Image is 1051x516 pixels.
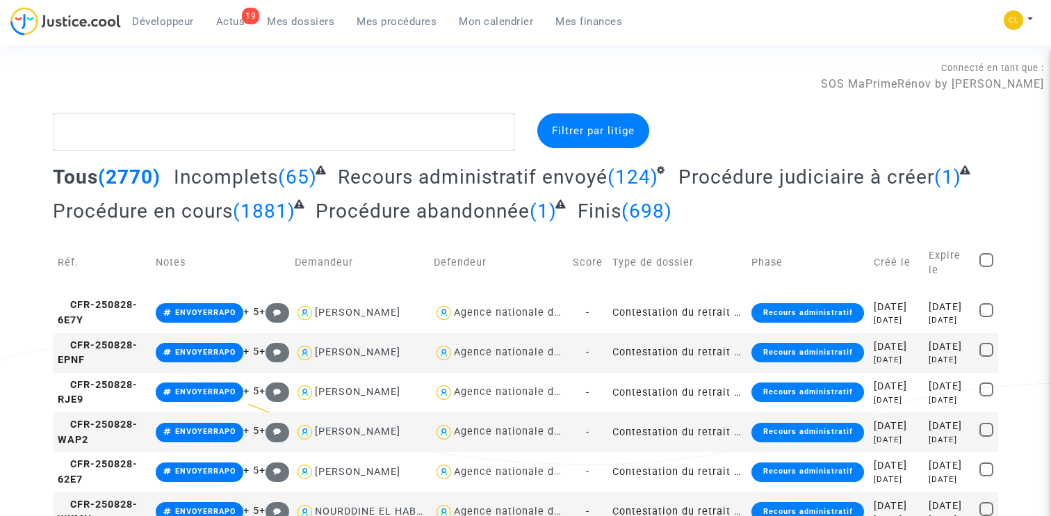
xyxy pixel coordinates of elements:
[243,385,259,397] span: + 5
[586,346,589,358] span: -
[608,373,747,412] td: Contestation du retrait de [PERSON_NAME] par l'ANAH (mandataire)
[929,379,970,394] div: [DATE]
[295,422,315,442] img: icon-user.svg
[608,333,747,373] td: Contestation du retrait de [PERSON_NAME] par l'ANAH (mandataire)
[205,11,256,32] a: 19Actus
[175,348,236,357] span: ENVOYERRAPO
[586,387,589,398] span: -
[929,474,970,485] div: [DATE]
[608,412,747,452] td: Contestation du retrait de [PERSON_NAME] par l'ANAH (mandataire)
[586,426,589,438] span: -
[278,166,317,188] span: (65)
[751,423,863,442] div: Recours administratif
[544,11,633,32] a: Mes finances
[174,166,278,188] span: Incomplets
[1004,10,1023,30] img: f0b917ab549025eb3af43f3c4438ad5d
[53,200,233,223] span: Procédure en cours
[929,339,970,355] div: [DATE]
[295,343,315,363] img: icon-user.svg
[874,354,920,366] div: [DATE]
[242,8,259,24] div: 19
[874,394,920,406] div: [DATE]
[608,452,747,492] td: Contestation du retrait de [PERSON_NAME] par l'ANAH (mandataire)
[315,386,400,398] div: [PERSON_NAME]
[259,306,289,318] span: +
[175,308,236,317] span: ENVOYERRAPO
[608,293,747,332] td: Contestation du retrait de [PERSON_NAME] par l'ANAH (mandataire)
[175,427,236,436] span: ENVOYERRAPO
[434,343,454,363] img: icon-user.svg
[929,300,970,315] div: [DATE]
[578,200,621,223] span: Finis
[941,63,1044,73] span: Connecté en tant que :
[429,233,568,293] td: Defendeur
[929,314,970,326] div: [DATE]
[290,233,429,293] td: Demandeur
[678,166,934,188] span: Procédure judiciaire à créer
[175,387,236,396] span: ENVOYERRAPO
[243,306,259,318] span: + 5
[259,346,289,357] span: +
[929,354,970,366] div: [DATE]
[315,426,400,437] div: [PERSON_NAME]
[874,314,920,326] div: [DATE]
[586,307,589,319] span: -
[243,425,259,437] span: + 5
[315,307,400,319] div: [PERSON_NAME]
[874,458,920,474] div: [DATE]
[874,434,920,446] div: [DATE]
[552,124,635,137] span: Filtrer par litige
[751,343,863,362] div: Recours administratif
[747,233,868,293] td: Phase
[874,419,920,434] div: [DATE]
[132,15,194,28] span: Développeur
[259,425,289,437] span: +
[924,233,975,293] td: Expire le
[357,15,437,28] span: Mes procédures
[53,166,98,188] span: Tous
[53,233,152,293] td: Réf.
[295,303,315,323] img: icon-user.svg
[454,307,607,319] div: Agence nationale de l'habitat
[874,379,920,394] div: [DATE]
[874,339,920,355] div: [DATE]
[338,166,608,188] span: Recours administratif envoyé
[345,11,448,32] a: Mes procédures
[151,233,290,293] td: Notes
[315,346,400,358] div: [PERSON_NAME]
[608,233,747,293] td: Type de dossier
[530,200,557,223] span: (1)
[434,303,454,323] img: icon-user.svg
[934,166,961,188] span: (1)
[316,200,530,223] span: Procédure abandonnée
[58,339,138,366] span: CFR-250828-EPNF
[751,303,863,323] div: Recours administratif
[929,394,970,406] div: [DATE]
[454,386,607,398] div: Agence nationale de l'habitat
[315,466,400,478] div: [PERSON_NAME]
[929,434,970,446] div: [DATE]
[929,458,970,474] div: [DATE]
[434,462,454,482] img: icon-user.svg
[608,166,658,188] span: (124)
[459,15,533,28] span: Mon calendrier
[98,166,161,188] span: (2770)
[874,300,920,315] div: [DATE]
[568,233,608,293] td: Score
[621,200,672,223] span: (698)
[929,419,970,434] div: [DATE]
[58,379,138,406] span: CFR-250828-RJE9
[454,346,607,358] div: Agence nationale de l'habitat
[454,466,607,478] div: Agence nationale de l'habitat
[751,462,863,482] div: Recours administratif
[434,382,454,403] img: icon-user.svg
[10,7,121,35] img: jc-logo.svg
[243,465,259,476] span: + 5
[58,458,138,485] span: CFR-250828-62E7
[295,462,315,482] img: icon-user.svg
[751,382,863,402] div: Recours administratif
[58,299,138,326] span: CFR-250828-6E7Y
[256,11,345,32] a: Mes dossiers
[121,11,205,32] a: Développeur
[267,15,334,28] span: Mes dossiers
